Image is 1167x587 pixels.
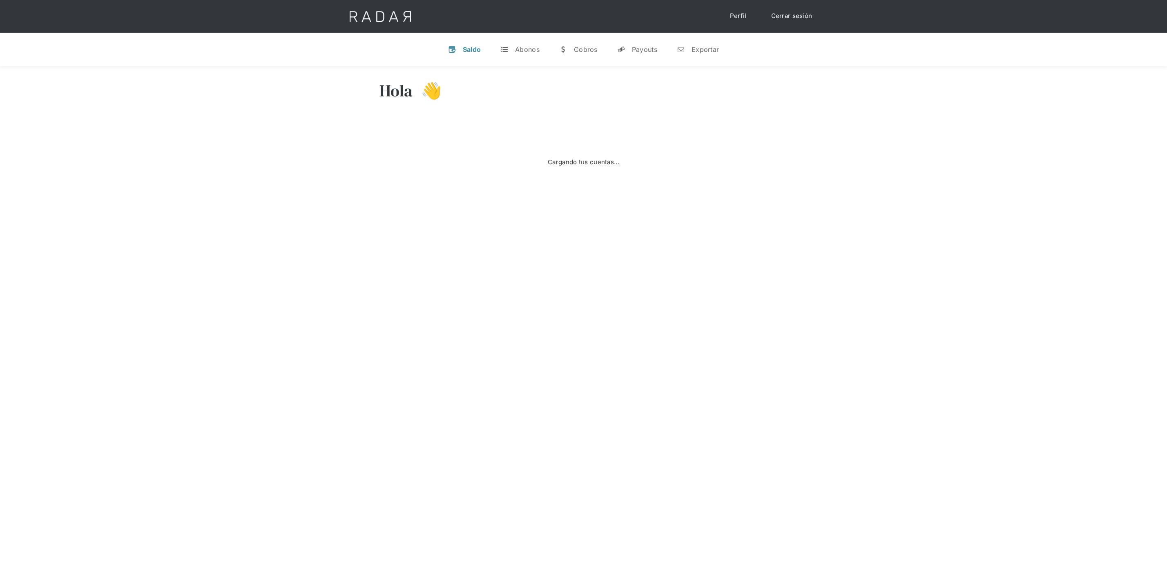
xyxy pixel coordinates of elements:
a: Perfil [722,8,755,24]
h3: Hola [379,80,413,101]
div: Cargando tus cuentas... [548,158,619,167]
div: Payouts [632,45,657,54]
div: Exportar [692,45,719,54]
div: y [617,45,625,54]
div: v [448,45,456,54]
div: t [500,45,509,54]
div: n [677,45,685,54]
div: Saldo [463,45,481,54]
a: Cerrar sesión [763,8,821,24]
div: Abonos [515,45,540,54]
div: Cobros [574,45,598,54]
h3: 👋 [413,80,442,101]
div: w [559,45,567,54]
